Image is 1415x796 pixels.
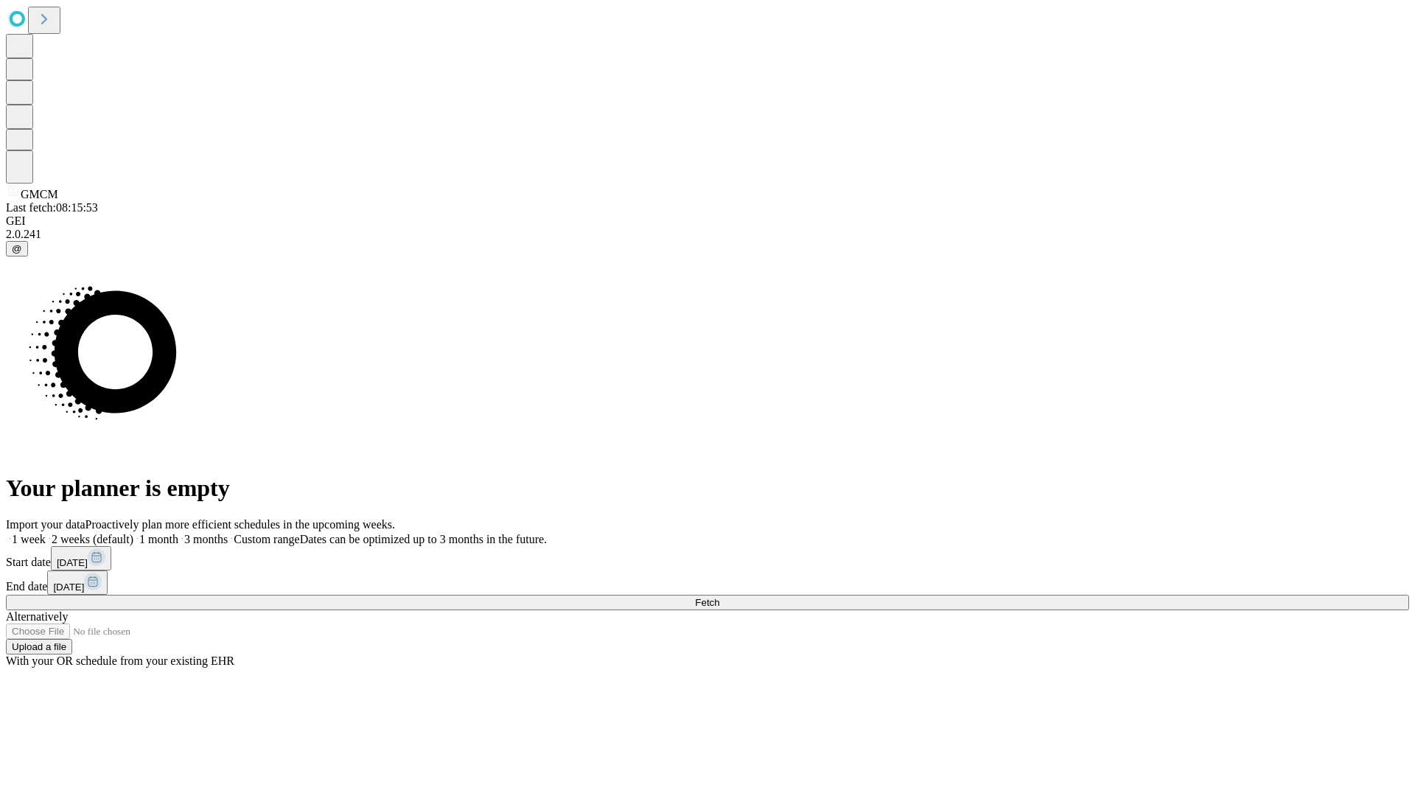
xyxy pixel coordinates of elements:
[21,188,58,200] span: GMCM
[53,582,84,593] span: [DATE]
[85,518,395,531] span: Proactively plan more efficient schedules in the upcoming weeks.
[6,610,68,623] span: Alternatively
[6,654,234,667] span: With your OR schedule from your existing EHR
[57,557,88,568] span: [DATE]
[6,201,98,214] span: Last fetch: 08:15:53
[6,595,1409,610] button: Fetch
[6,475,1409,502] h1: Your planner is empty
[300,533,547,545] span: Dates can be optimized up to 3 months in the future.
[234,533,299,545] span: Custom range
[51,546,111,570] button: [DATE]
[6,639,72,654] button: Upload a file
[52,533,133,545] span: 2 weeks (default)
[12,533,46,545] span: 1 week
[6,546,1409,570] div: Start date
[6,518,85,531] span: Import your data
[6,228,1409,241] div: 2.0.241
[139,533,178,545] span: 1 month
[6,214,1409,228] div: GEI
[47,570,108,595] button: [DATE]
[184,533,228,545] span: 3 months
[12,243,22,254] span: @
[695,597,719,608] span: Fetch
[6,570,1409,595] div: End date
[6,241,28,256] button: @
